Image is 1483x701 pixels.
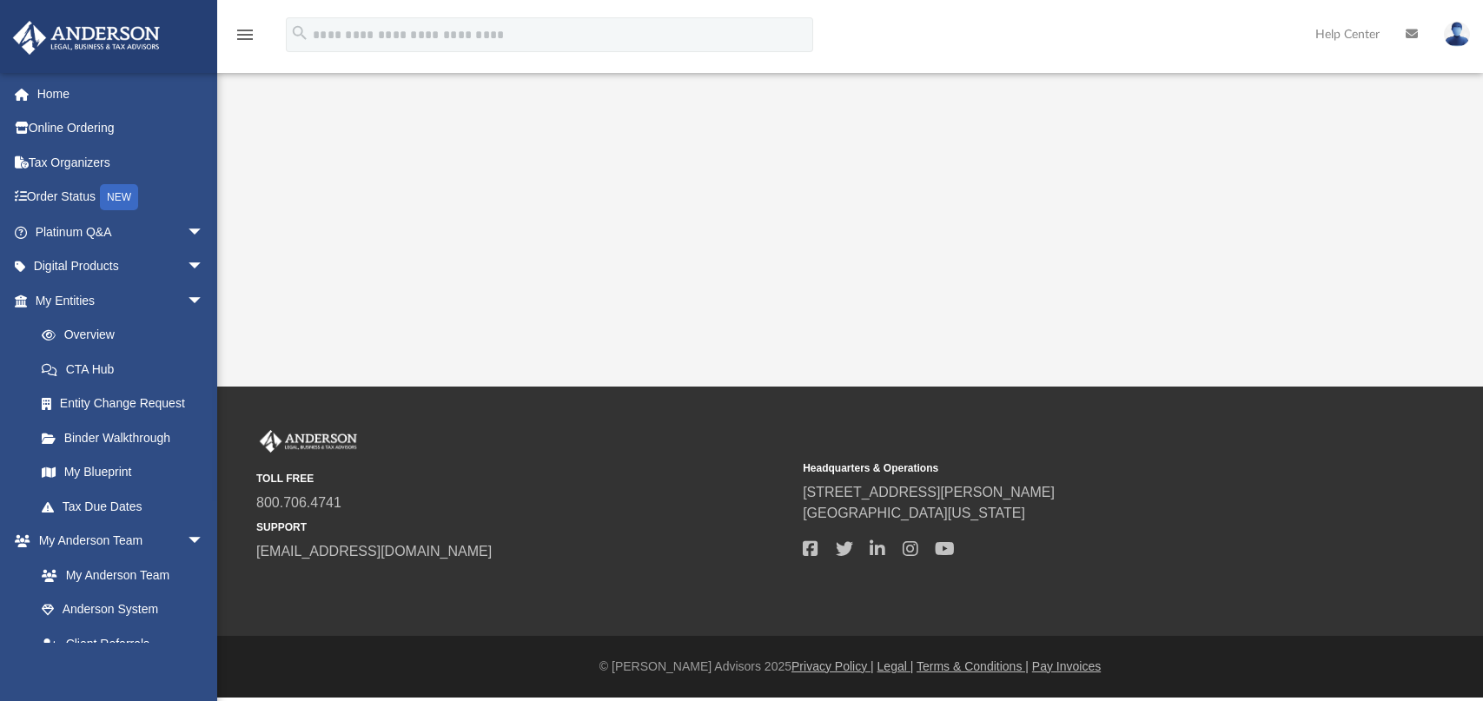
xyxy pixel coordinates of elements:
span: arrow_drop_down [187,283,222,319]
div: NEW [100,184,138,210]
small: SUPPORT [256,519,791,535]
a: [GEOGRAPHIC_DATA][US_STATE] [803,506,1025,520]
small: Headquarters & Operations [803,460,1337,476]
a: Anderson System [24,592,222,627]
i: search [290,23,309,43]
a: Platinum Q&Aarrow_drop_down [12,215,230,249]
a: My Entitiesarrow_drop_down [12,283,230,318]
a: Tax Due Dates [24,489,230,524]
a: [EMAIL_ADDRESS][DOMAIN_NAME] [256,544,492,559]
a: Binder Walkthrough [24,420,230,455]
a: [STREET_ADDRESS][PERSON_NAME] [803,485,1055,499]
a: Tax Organizers [12,145,230,180]
a: My Anderson Teamarrow_drop_down [12,524,222,559]
a: Terms & Conditions | [917,659,1029,673]
a: Client Referrals [24,626,222,661]
i: menu [235,24,255,45]
a: Legal | [877,659,914,673]
span: arrow_drop_down [187,524,222,559]
a: Entity Change Request [24,387,230,421]
a: 800.706.4741 [256,495,341,510]
div: © [PERSON_NAME] Advisors 2025 [217,658,1483,676]
img: Anderson Advisors Platinum Portal [256,430,361,453]
a: Digital Productsarrow_drop_down [12,249,230,284]
a: Overview [24,318,230,353]
a: Online Ordering [12,111,230,146]
a: My Blueprint [24,455,222,490]
a: Pay Invoices [1032,659,1101,673]
a: Order StatusNEW [12,180,230,215]
span: arrow_drop_down [187,249,222,285]
img: User Pic [1444,22,1470,47]
span: arrow_drop_down [187,215,222,250]
a: Home [12,76,230,111]
a: My Anderson Team [24,558,213,592]
a: CTA Hub [24,352,230,387]
img: Anderson Advisors Platinum Portal [8,21,165,55]
a: Privacy Policy | [791,659,874,673]
a: menu [235,33,255,45]
small: TOLL FREE [256,471,791,486]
